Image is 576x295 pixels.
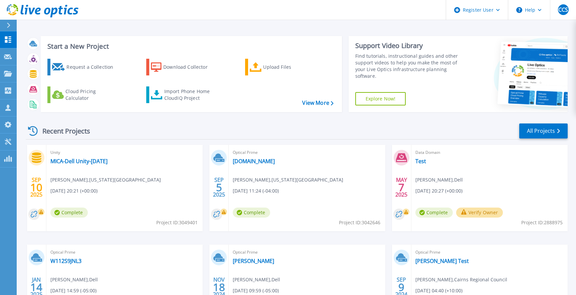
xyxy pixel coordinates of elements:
[355,53,466,79] div: Find tutorials, instructional guides and other support videos to help you make the most of your L...
[456,208,503,218] button: Verify Owner
[146,59,221,75] a: Download Collector
[339,219,380,226] span: Project ID: 3042646
[395,175,408,200] div: MAY 2025
[156,219,198,226] span: Project ID: 3049401
[65,88,119,101] div: Cloud Pricing Calculator
[47,59,122,75] a: Request a Collection
[164,88,216,101] div: Import Phone Home CloudIQ Project
[163,60,217,74] div: Download Collector
[233,258,274,264] a: [PERSON_NAME]
[50,249,199,256] span: Optical Prime
[50,287,97,294] span: [DATE] 14:59 (-05:00)
[233,176,343,184] span: [PERSON_NAME] , [US_STATE][GEOGRAPHIC_DATA]
[415,176,463,184] span: [PERSON_NAME] , Dell
[245,59,320,75] a: Upload Files
[415,149,564,156] span: Data Domain
[415,287,462,294] span: [DATE] 04:40 (+10:00)
[415,208,453,218] span: Complete
[50,208,88,218] span: Complete
[47,43,333,50] h3: Start a New Project
[50,276,98,283] span: [PERSON_NAME] , Dell
[233,149,381,156] span: Optical Prime
[355,92,406,105] a: Explore Now!
[233,208,270,218] span: Complete
[415,249,564,256] span: Optical Prime
[50,149,199,156] span: Unity
[213,284,225,290] span: 18
[263,60,317,74] div: Upload Files
[415,276,507,283] span: [PERSON_NAME] , Cairns Regional Council
[216,185,222,190] span: 5
[415,258,469,264] a: [PERSON_NAME] Test
[398,284,404,290] span: 9
[47,86,122,103] a: Cloud Pricing Calculator
[66,60,120,74] div: Request a Collection
[415,158,426,165] a: Test
[233,276,280,283] span: [PERSON_NAME] , Dell
[50,158,108,165] a: MICA-Dell Unity-[DATE]
[521,219,563,226] span: Project ID: 2888975
[30,175,43,200] div: SEP 2025
[519,123,568,138] a: All Projects
[213,175,225,200] div: SEP 2025
[558,7,568,12] span: CCS
[355,41,466,50] div: Support Video Library
[415,187,462,195] span: [DATE] 20:27 (+00:00)
[302,100,333,106] a: View More
[50,187,98,195] span: [DATE] 20:21 (+00:00)
[50,176,161,184] span: [PERSON_NAME] , [US_STATE][GEOGRAPHIC_DATA]
[233,287,279,294] span: [DATE] 09:59 (-05:00)
[50,258,81,264] a: W112S9JNL3
[233,187,279,195] span: [DATE] 11:24 (-04:00)
[398,185,404,190] span: 7
[233,249,381,256] span: Optical Prime
[26,123,99,139] div: Recent Projects
[30,284,42,290] span: 14
[233,158,275,165] a: [DOMAIN_NAME]
[30,185,42,190] span: 10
